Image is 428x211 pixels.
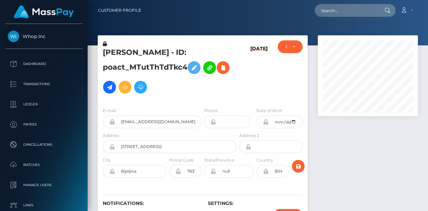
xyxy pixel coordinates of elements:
label: Address 2 [239,133,259,139]
label: Address [103,133,119,139]
p: Batches [8,160,80,170]
label: Country [256,157,273,163]
img: MassPay Logo [14,5,74,19]
h6: Settings: [208,201,303,206]
h6: [DATE] [250,46,268,99]
a: Initiate Payout [103,81,116,94]
div: ACTIVE [285,44,287,49]
p: Transactions [8,79,80,89]
label: Postal Code [169,157,194,163]
a: Dashboard [5,56,83,72]
a: Customer Profile [98,3,141,17]
a: Payees [5,116,83,133]
a: Batches [5,156,83,173]
p: Links [8,200,80,210]
a: Ledger [5,96,83,113]
label: City [103,157,111,163]
input: Search... [315,4,378,17]
h6: Notifications: [103,201,198,206]
label: Phone [204,108,218,114]
p: Cancellations [8,140,80,150]
label: E-mail [103,108,116,114]
img: Whop Inc [8,31,19,42]
a: Transactions [5,76,83,93]
a: Cancellations [5,136,83,153]
label: Date of Birth [256,108,282,114]
span: Whop Inc [5,33,83,39]
p: Manage Users [8,180,80,190]
button: ACTIVE [278,40,303,53]
p: Dashboard [8,59,80,69]
p: Payees [8,119,80,130]
h5: [PERSON_NAME] - ID: poact_MTutThTdTkc4 [103,47,233,97]
a: Manage Users [5,177,83,194]
label: State/Province [204,157,234,163]
p: Ledger [8,99,80,109]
